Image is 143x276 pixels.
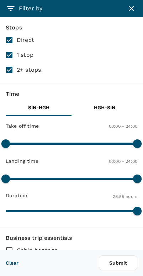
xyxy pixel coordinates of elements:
[6,122,39,129] p: Take off time
[6,158,38,165] p: Landing time
[6,89,137,99] div: Time
[28,104,49,111] p: SIN - HGH
[17,51,33,59] span: 1 stop
[6,192,27,199] p: Duration
[6,260,18,266] button: Clear
[19,4,42,13] h6: Filter by
[6,233,137,243] h6: Business trip essentials
[109,159,137,164] span: 00:00 - 24:00
[17,66,41,74] span: 2+ stops
[17,36,34,44] span: Direct
[94,104,115,111] p: HGH - SIN
[6,23,137,33] div: Stops
[109,124,137,129] span: 00:00 - 24:00
[17,246,58,255] span: Cabin baggage
[99,255,137,270] button: Submit
[113,194,137,199] span: 26.55 hours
